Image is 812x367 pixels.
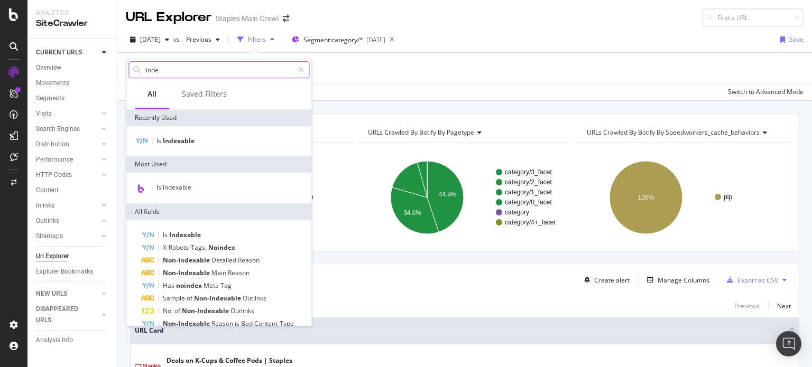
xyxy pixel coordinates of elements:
a: DISAPPEARED URLS [36,304,99,326]
span: Is [163,230,169,239]
span: Indexable [169,230,201,239]
div: URL Explorer [126,8,211,26]
div: Explorer Bookmarks [36,266,93,277]
a: Search Engines [36,124,99,135]
span: URLs Crawled By Botify By speedworkers_cache_behaviors [587,128,760,137]
span: Reason [211,319,235,328]
button: Previous [182,31,224,48]
a: Explorer Bookmarks [36,266,109,277]
div: Most Used [126,156,311,173]
a: Sitemaps [36,231,99,242]
span: Indexable [163,136,195,145]
a: Visits [36,108,99,119]
div: Filters [248,35,266,44]
span: Is Indexable [156,183,191,192]
div: Analysis Info [36,335,73,346]
div: Export as CSV [737,276,778,285]
text: 44.9% [438,191,456,198]
text: category/2_facet [505,178,552,186]
text: plp [724,193,732,201]
div: Staples Main Crawl [216,13,279,24]
span: 2025 Sep. 5th [140,35,161,44]
text: category/3_facet [505,168,552,176]
span: Bad [241,319,254,328]
span: Is [156,136,163,145]
button: Switch to Advanced Mode [724,83,804,100]
div: Create alert [594,276,630,285]
div: SiteCrawler [36,17,108,30]
button: Create alert [580,271,630,288]
a: Outlinks [36,215,99,227]
span: Outlinks [230,306,254,315]
span: Reason [228,268,250,277]
a: Performance [36,154,99,165]
span: Non-Indexable [194,294,243,303]
div: Deals on K-Cups & Coffee Pods | Staples [167,356,292,365]
span: X-Robots-Tags: [163,243,208,252]
span: Outlinks [243,294,266,303]
a: Distribution [36,139,99,150]
span: Segment: category/* [303,35,363,44]
span: of [174,306,182,315]
span: Non-Indexable [163,268,211,277]
div: [DATE] [366,35,385,44]
span: Non-Indexable [182,306,230,315]
div: Url Explorer [36,251,69,262]
div: Outlinks [36,215,59,227]
span: Main [211,268,228,277]
input: Find a URL [702,8,804,27]
span: Detailed [211,256,238,265]
div: Analytics [36,8,108,17]
a: CURRENT URLS [36,47,99,58]
button: Save [776,31,804,48]
h4: URLs Crawled By Botify By speedworkers_cache_behaviors [585,124,781,141]
a: HTTP Codes [36,170,99,181]
a: Movements [36,78,109,89]
div: arrow-right-arrow-left [283,15,289,22]
div: Manage Columns [658,276,709,285]
button: Next [777,299,791,312]
text: category/1_facet [505,189,552,196]
div: Save [789,35,804,44]
a: Inlinks [36,200,99,211]
span: Non-Indexable [163,319,211,328]
span: Previous [182,35,211,44]
span: noindex [176,281,204,290]
text: 34.6% [403,209,421,217]
button: Previous [734,299,760,312]
span: No. [163,306,174,315]
div: Search Engines [36,124,80,135]
span: URLs Crawled By Botify By pagetype [368,128,474,137]
h4: URLs Crawled By Botify By pagetype [366,124,562,141]
div: Previous [734,302,760,310]
a: Overview [36,62,109,73]
text: category [505,209,529,216]
button: [DATE] [126,31,173,48]
div: HTTP Codes [36,170,72,181]
div: All fields [126,203,311,220]
a: NEW URLS [36,288,99,299]
span: URL Card [135,326,787,335]
span: vs [173,35,182,44]
div: Distribution [36,139,69,150]
div: NEW URLS [36,288,67,299]
span: Meta [204,281,220,290]
div: Performance [36,154,73,165]
svg: A chart. [358,152,569,243]
a: Content [36,185,109,196]
div: Sitemaps [36,231,63,242]
div: DISAPPEARED URLS [36,304,89,326]
text: 100% [638,194,654,201]
div: Switch to Advanced Mode [728,87,804,96]
span: Has [163,281,176,290]
a: Segments [36,93,109,104]
span: is [235,319,241,328]
div: Movements [36,78,69,89]
span: Sample [163,294,187,303]
div: Inlinks [36,200,54,211]
div: CURRENT URLS [36,47,82,58]
div: All [147,89,156,99]
text: category/0_facet [505,199,552,206]
a: Url Explorer [36,251,109,262]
